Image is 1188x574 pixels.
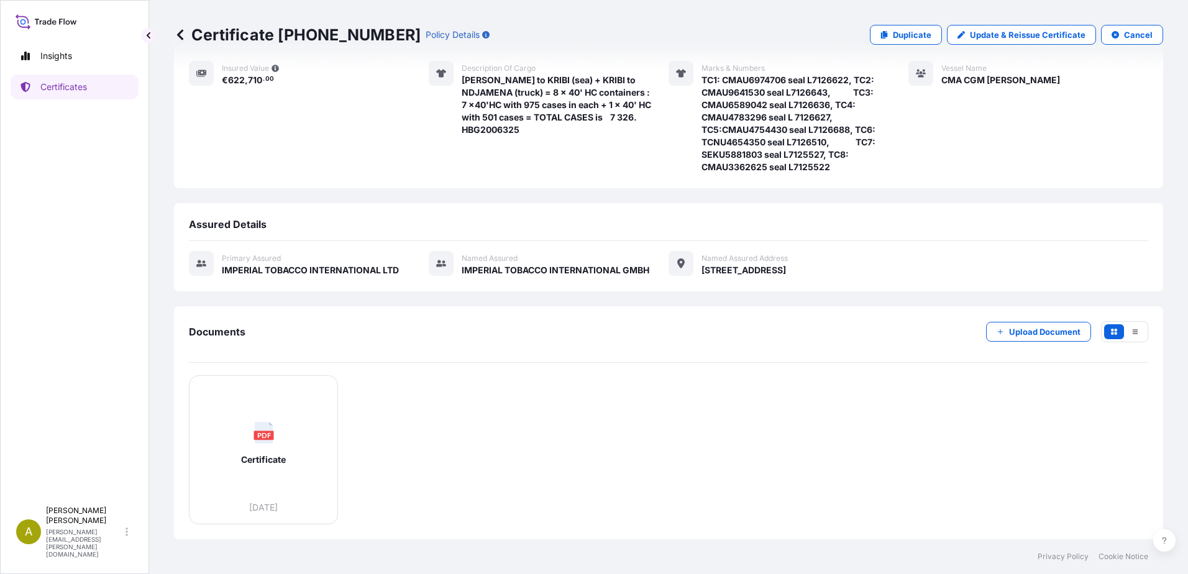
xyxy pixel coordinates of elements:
p: Certificates [40,81,87,93]
span: A [25,526,32,538]
span: Primary assured [222,253,281,263]
span: Named Assured Address [701,253,788,263]
button: Cancel [1101,25,1163,45]
p: [PERSON_NAME] [PERSON_NAME] [46,506,123,526]
button: Upload Document [986,322,1091,342]
span: IMPERIAL TOBACCO INTERNATIONAL GMBH [462,264,649,276]
span: Certificate [241,453,286,466]
span: TC1: CMAU6974706 seal L7126622, TC2: CMAU9641530 seal L7126643, TC3: CMAU6589042 seal L7126636, T... [701,74,908,173]
p: Update & Reissue Certificate [970,29,1085,41]
span: Named Assured [462,253,518,263]
p: [PERSON_NAME][EMAIL_ADDRESS][PERSON_NAME][DOMAIN_NAME] [46,528,123,558]
span: , [245,76,248,84]
span: 00 [265,77,274,81]
p: Upload Document [1009,326,1081,338]
a: Certificates [11,75,139,99]
a: Duplicate [870,25,942,45]
span: IMPERIAL TOBACCO INTERNATIONAL LTD [222,264,399,276]
a: Insights [11,43,139,68]
a: Cookie Notice [1099,552,1148,562]
p: Policy Details [426,29,480,41]
span: . [263,77,265,81]
span: Documents [189,326,245,338]
p: Certificate [PHONE_NUMBER] [174,25,421,45]
span: [DATE] [249,501,278,514]
span: CMA CGM [PERSON_NAME] [941,74,1060,86]
p: Insights [40,50,72,62]
p: Cancel [1124,29,1153,41]
a: Update & Reissue Certificate [947,25,1096,45]
span: € [222,76,228,84]
span: 710 [248,76,262,84]
a: PDFCertificate[DATE] [189,375,338,524]
text: PDF [257,430,271,439]
span: [PERSON_NAME] to KRIBI (sea) + KRIBI to NDJAMENA (truck) = 8 x 40' HC containers : 7 x40'HC with ... [462,74,669,136]
span: 622 [228,76,245,84]
span: Assured Details [189,218,267,230]
a: Privacy Policy [1038,552,1089,562]
p: Duplicate [893,29,931,41]
span: [STREET_ADDRESS] [701,264,786,276]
